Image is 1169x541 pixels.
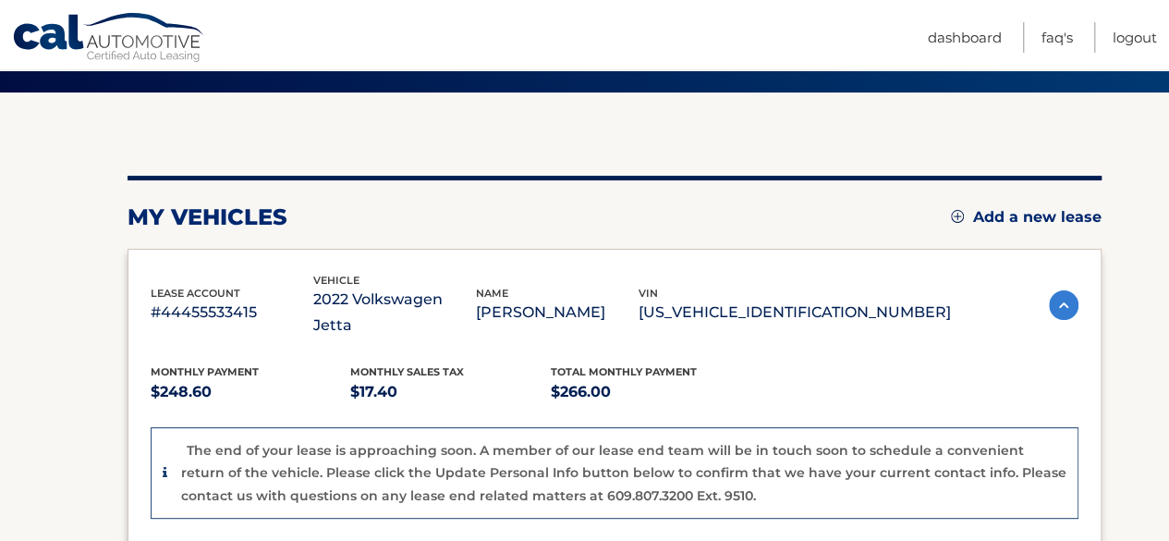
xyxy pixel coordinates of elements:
[639,300,951,326] p: [US_VEHICLE_IDENTIFICATION_NUMBER]
[151,365,259,378] span: Monthly Payment
[1049,290,1078,320] img: accordion-active.svg
[350,379,551,405] p: $17.40
[313,287,476,338] p: 2022 Volkswagen Jetta
[551,379,751,405] p: $266.00
[928,22,1002,53] a: Dashboard
[181,442,1066,504] p: The end of your lease is approaching soon. A member of our lease end team will be in touch soon t...
[151,287,240,300] span: lease account
[151,300,313,326] p: #44455533415
[1041,22,1073,53] a: FAQ's
[951,208,1102,227] a: Add a new lease
[639,287,658,300] span: vin
[951,210,964,223] img: add.svg
[151,379,351,405] p: $248.60
[1113,22,1157,53] a: Logout
[313,274,359,287] span: vehicle
[476,287,508,300] span: name
[476,300,639,326] p: [PERSON_NAME]
[128,203,287,231] h2: my vehicles
[551,365,697,378] span: Total Monthly Payment
[350,365,464,378] span: Monthly sales Tax
[12,12,206,66] a: Cal Automotive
